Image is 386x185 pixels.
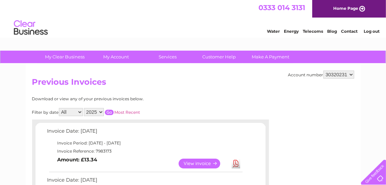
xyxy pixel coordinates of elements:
[58,157,97,163] b: Amount: £13.34
[88,51,144,63] a: My Account
[32,108,210,116] div: Filter by date
[33,4,353,33] div: Clear Business is a trading name of Verastar Limited (registered in [GEOGRAPHIC_DATA] No. 3667643...
[288,71,354,79] div: Account number
[46,139,244,147] td: Invoice Period: [DATE] - [DATE]
[14,18,48,38] img: logo.png
[32,77,354,90] h2: Previous Invoices
[191,51,247,63] a: Customer Help
[179,159,228,168] a: View
[115,110,140,115] a: Most Recent
[140,51,196,63] a: Services
[32,97,210,101] div: Download or view any of your previous invoices below.
[341,29,358,34] a: Contact
[258,3,305,12] a: 0333 014 3131
[243,51,298,63] a: Make A Payment
[267,29,280,34] a: Water
[327,29,337,34] a: Blog
[303,29,323,34] a: Telecoms
[46,147,244,155] td: Invoice Reference: 7983173
[284,29,299,34] a: Energy
[364,29,380,34] a: Log out
[232,159,240,168] a: Download
[46,127,244,139] td: Invoice Date: [DATE]
[37,51,93,63] a: My Clear Business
